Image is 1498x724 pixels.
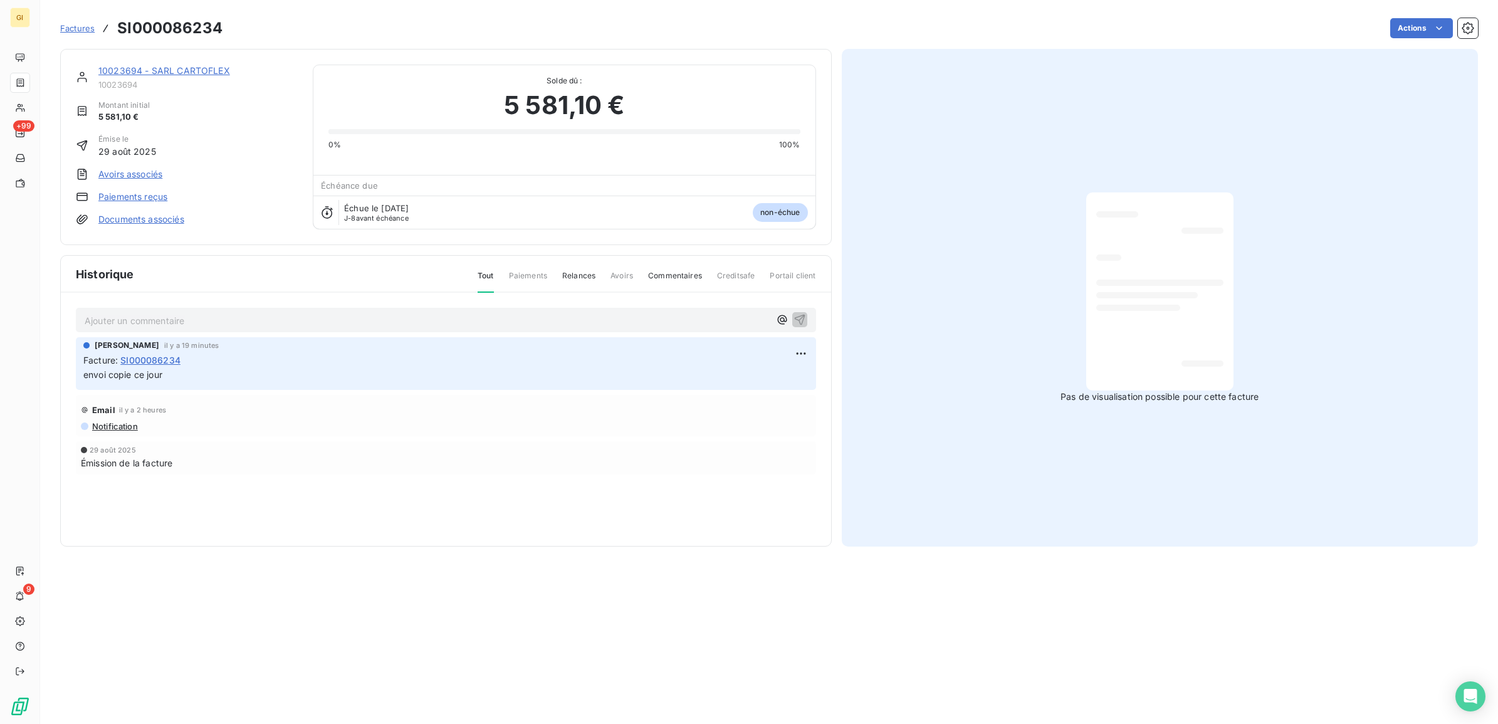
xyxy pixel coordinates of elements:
[648,270,702,291] span: Commentaires
[164,342,219,349] span: il y a 19 minutes
[98,111,150,123] span: 5 581,10 €
[344,214,355,223] span: J-8
[328,75,800,87] span: Solde dû :
[95,340,159,351] span: [PERSON_NAME]
[1390,18,1453,38] button: Actions
[98,145,156,158] span: 29 août 2025
[321,181,378,191] span: Échéance due
[753,203,807,222] span: non-échue
[98,213,184,226] a: Documents associés
[98,65,230,76] a: 10023694 - SARL CARTOFLEX
[98,134,156,145] span: Émise le
[98,168,162,181] a: Avoirs associés
[98,100,150,111] span: Montant initial
[1455,681,1485,711] div: Open Intercom Messenger
[610,270,633,291] span: Avoirs
[717,270,755,291] span: Creditsafe
[81,456,172,470] span: Émission de la facture
[98,80,298,90] span: 10023694
[509,270,547,291] span: Paiements
[60,23,95,33] span: Factures
[23,584,34,595] span: 9
[478,270,494,293] span: Tout
[90,446,136,454] span: 29 août 2025
[13,120,34,132] span: +99
[98,191,167,203] a: Paiements reçus
[328,139,341,150] span: 0%
[83,369,162,380] span: envoi copie ce jour
[117,17,223,39] h3: SI000086234
[770,270,815,291] span: Portail client
[1061,391,1259,403] span: Pas de visualisation possible pour cette facture
[120,354,181,367] span: SI000086234
[76,266,134,283] span: Historique
[562,270,595,291] span: Relances
[92,405,115,415] span: Email
[60,22,95,34] a: Factures
[779,139,800,150] span: 100%
[344,214,409,222] span: avant échéance
[119,406,166,414] span: il y a 2 heures
[10,696,30,716] img: Logo LeanPay
[504,87,625,124] span: 5 581,10 €
[10,8,30,28] div: GI
[91,421,138,431] span: Notification
[83,354,118,367] span: Facture :
[344,203,409,213] span: Échue le [DATE]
